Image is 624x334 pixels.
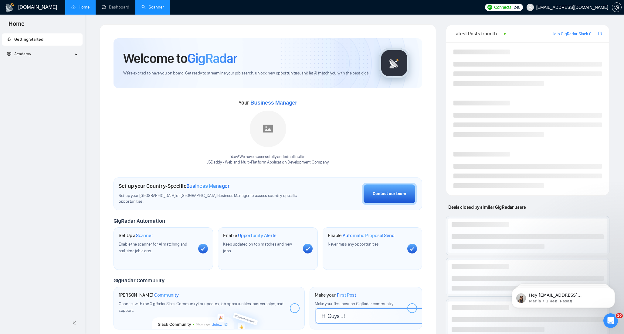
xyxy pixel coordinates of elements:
span: rocket [7,37,11,41]
span: Automatic Proposal Send [343,232,395,239]
h1: Make your [315,292,356,298]
a: dashboardDashboard [102,5,129,10]
a: Join GigRadar Slack Community [552,31,597,37]
span: Academy [7,51,31,57]
span: Set up your [GEOGRAPHIC_DATA] or [GEOGRAPHIC_DATA] Business Manager to access country-specific op... [119,193,298,205]
span: Getting Started [14,37,43,42]
span: GigRadar Automation [114,218,165,224]
span: Latest Posts from the GigRadar Community [453,30,502,37]
h1: Enable [223,232,276,239]
img: logo [5,3,15,12]
img: placeholder.png [250,111,286,147]
span: Business Manager [250,100,297,106]
span: We're excited to have you on board. Get ready to streamline your job search, unlock new opportuni... [123,71,369,76]
span: Scanner [136,232,153,239]
h1: Welcome to [123,50,237,67]
a: searchScanner [141,5,164,10]
span: GigRadar [187,50,237,67]
h1: Set up your Country-Specific [119,183,230,189]
span: fund-projection-screen [7,52,11,56]
li: Getting Started [2,33,83,46]
span: Home [4,19,29,32]
span: Connect with the GigRadar Slack Community for updates, job opportunities, partnerships, and support. [119,301,283,313]
span: GigRadar Community [114,277,164,284]
span: Deals closed by similar GigRadar users [446,202,528,212]
span: Community [154,292,179,298]
img: slackcommunity-bg.png [152,302,266,329]
span: Keep updated on top matches and new jobs. [223,242,292,253]
a: setting [612,5,622,10]
span: Your [239,99,297,106]
span: Make your first post on GigRadar community. [315,301,394,306]
a: export [598,31,602,36]
span: Opportunity Alerts [238,232,276,239]
button: setting [612,2,622,12]
span: Enable the scanner for AI matching and real-time job alerts. [119,242,187,253]
iframe: Intercom live chat [603,313,618,328]
span: Business Manager [186,183,230,189]
p: JSDaddy - Web and Multi-Platform Application Development Company . [207,160,329,165]
span: Connects: [494,4,512,11]
iframe: Intercom notifications сообщение [503,275,624,318]
span: Never miss any opportunities. [328,242,379,247]
button: Contact our team [362,183,417,205]
li: Academy Homepage [2,63,83,67]
img: upwork-logo.png [487,5,492,10]
h1: Enable [328,232,395,239]
a: homeHome [71,5,90,10]
span: Hey [EMAIL_ADDRESS][DOMAIN_NAME], Looks like your Upwork agency JSDaddy - Web and Multi-Platform ... [26,18,105,113]
p: Message from Mariia, sent 1 нед. назад [26,23,105,29]
span: 248 [514,4,520,11]
div: Yaay! We have successfully added null null to [207,154,329,166]
span: First Post [337,292,356,298]
span: Academy [14,51,31,57]
span: 10 [616,313,623,318]
img: gigradar-logo.png [379,48,409,78]
span: double-left [72,320,78,326]
div: Contact our team [373,191,406,197]
h1: [PERSON_NAME] [119,292,179,298]
span: user [528,5,532,9]
h1: Set Up a [119,232,153,239]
